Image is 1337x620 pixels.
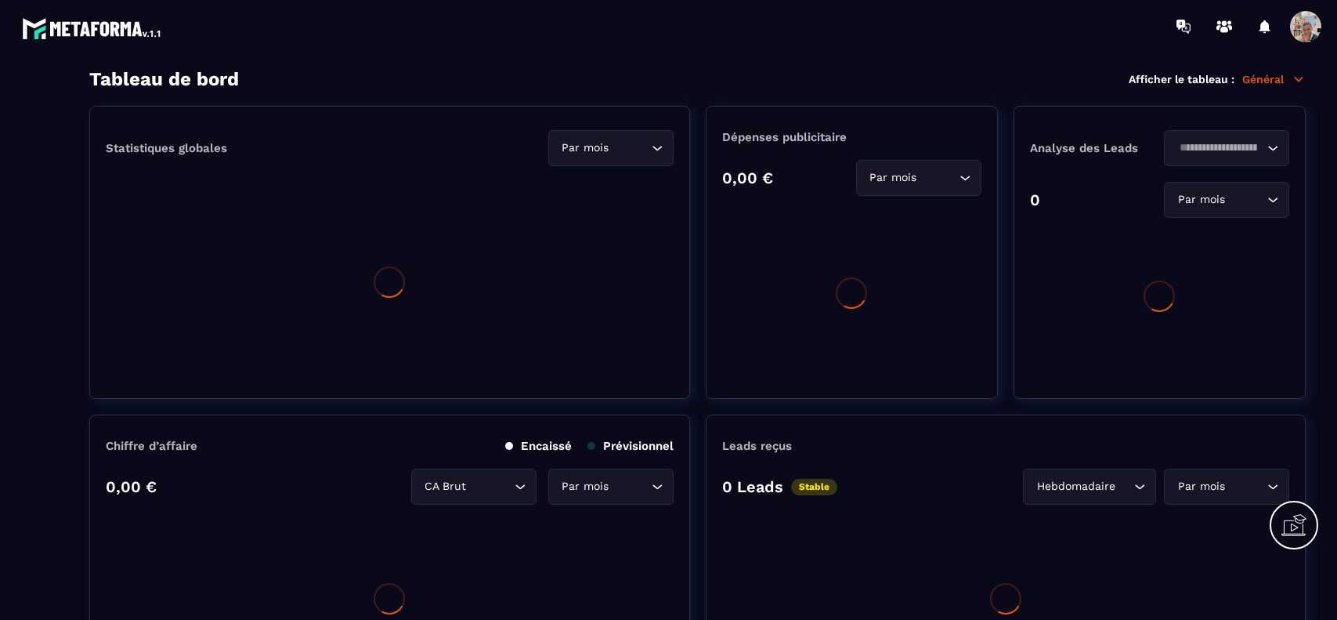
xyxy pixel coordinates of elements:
[22,14,163,42] img: logo
[505,439,572,453] p: Encaissé
[920,169,956,187] input: Search for option
[106,141,227,155] p: Statistiques globales
[1030,141,1160,155] p: Analyse des Leads
[548,130,674,166] div: Search for option
[106,477,157,496] p: 0,00 €
[1129,73,1234,85] p: Afficher le tableau :
[411,469,537,505] div: Search for option
[1174,478,1228,495] span: Par mois
[791,479,837,495] p: Stable
[548,469,674,505] div: Search for option
[558,140,612,157] span: Par mois
[722,439,792,453] p: Leads reçus
[1242,72,1306,86] p: Général
[89,68,239,90] h3: Tableau de bord
[722,130,981,144] p: Dépenses publicitaire
[1030,190,1040,209] p: 0
[1033,478,1118,495] span: Hebdomadaire
[856,160,981,196] div: Search for option
[1174,140,1263,157] input: Search for option
[1228,191,1263,208] input: Search for option
[1228,478,1263,495] input: Search for option
[1118,478,1130,495] input: Search for option
[612,478,648,495] input: Search for option
[1164,469,1289,505] div: Search for option
[866,169,920,187] span: Par mois
[612,140,648,157] input: Search for option
[558,478,612,495] span: Par mois
[1164,130,1289,166] div: Search for option
[1174,191,1228,208] span: Par mois
[587,439,674,453] p: Prévisionnel
[106,439,197,453] p: Chiffre d’affaire
[421,478,470,495] span: CA Brut
[470,478,511,495] input: Search for option
[722,477,783,496] p: 0 Leads
[1164,182,1289,218] div: Search for option
[722,169,773,187] p: 0,00 €
[1023,469,1156,505] div: Search for option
